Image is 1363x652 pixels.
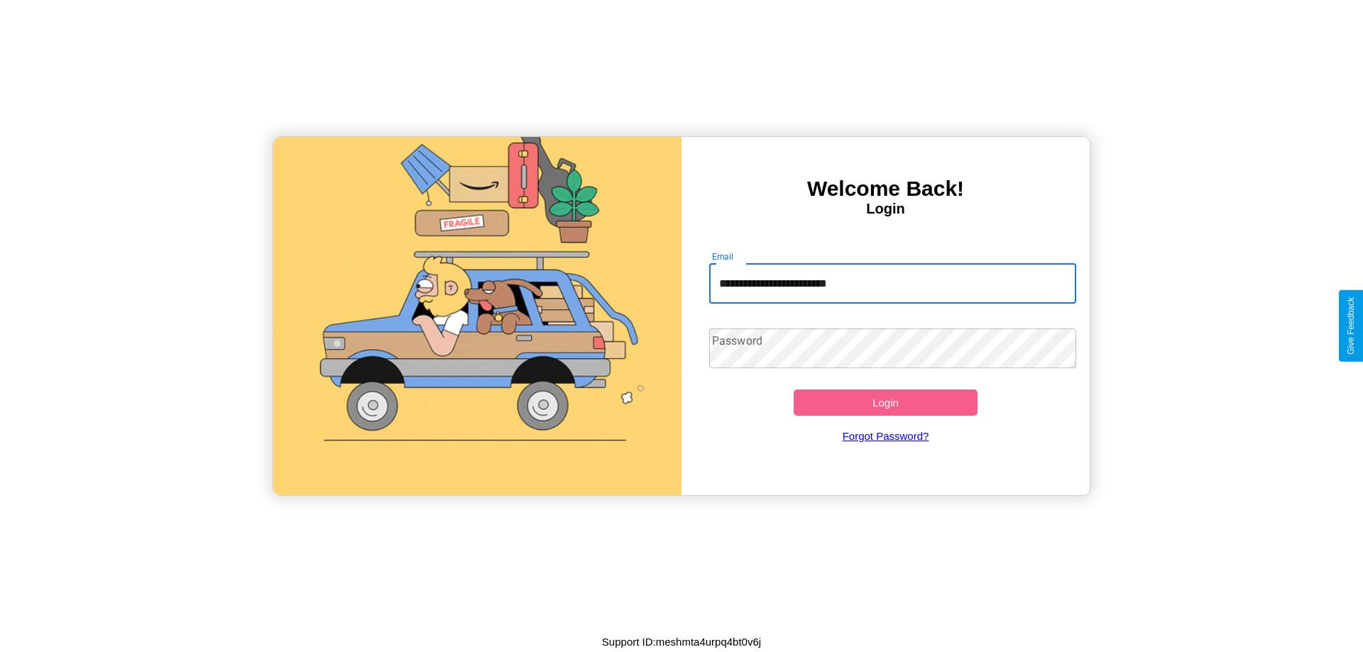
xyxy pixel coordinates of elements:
[1346,297,1356,355] div: Give Feedback
[794,389,978,416] button: Login
[273,137,681,495] img: gif
[602,632,761,651] p: Support ID: meshmta4urpq4bt0v6j
[712,250,734,263] label: Email
[681,177,1090,201] h3: Welcome Back!
[681,201,1090,217] h4: Login
[702,416,1070,456] a: Forgot Password?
